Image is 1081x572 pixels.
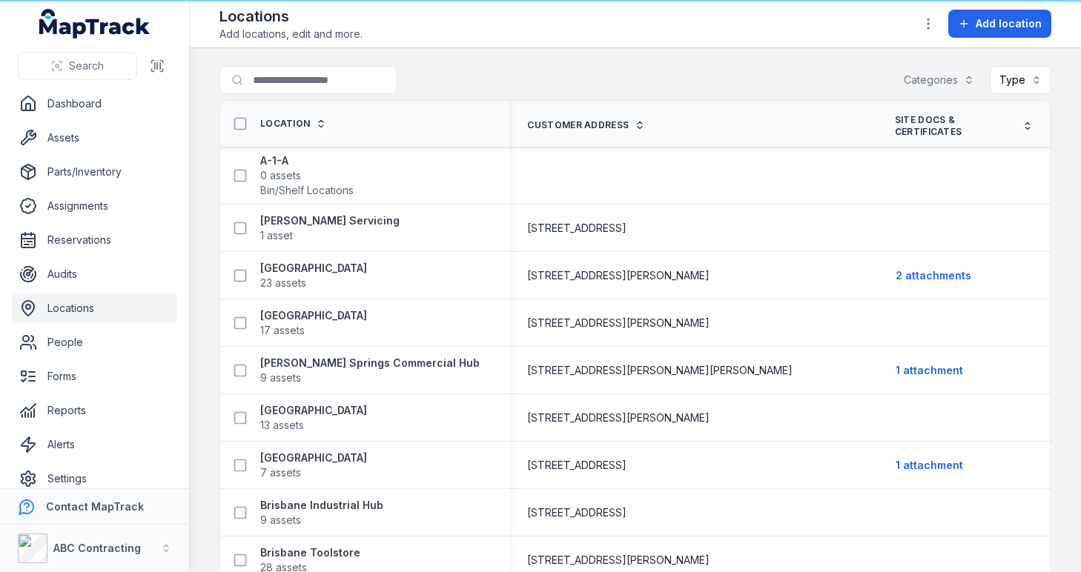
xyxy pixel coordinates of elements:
span: 0 assets [260,168,301,183]
a: Parts/Inventory [12,157,177,187]
a: Assets [12,123,177,153]
span: Customer address [527,119,629,131]
strong: Contact MapTrack [46,500,144,513]
a: People [12,327,177,357]
span: 23 assets [260,276,306,290]
button: Add location [948,10,1051,38]
strong: Brisbane Toolstore [260,545,360,560]
button: 2 attachments [895,262,972,290]
span: 1 asset [260,228,293,243]
span: [STREET_ADDRESS][PERSON_NAME][PERSON_NAME] [527,363,793,378]
strong: [PERSON_NAME] Servicing [260,213,400,228]
span: Search [69,59,104,73]
button: 1 attachment [895,356,964,385]
span: [STREET_ADDRESS][PERSON_NAME] [527,316,710,330]
strong: Brisbane Industrial Hub [260,498,383,513]
strong: [GEOGRAPHIC_DATA] [260,308,367,323]
a: [GEOGRAPHIC_DATA]13 assets [260,403,367,433]
a: Customer address [527,119,645,131]
a: Site Docs & Certificates [895,114,1033,138]
strong: A-1-A [260,153,354,168]
span: 9 assets [260,513,301,528]
span: [STREET_ADDRESS] [527,505,627,520]
a: Reports [12,396,177,425]
span: Location [260,118,310,130]
a: Locations [12,293,177,323]
strong: [PERSON_NAME] Springs Commercial Hub [260,356,480,370]
span: 17 assets [260,323,305,338]
a: Reservations [12,225,177,255]
span: [STREET_ADDRESS][PERSON_NAME] [527,553,710,568]
a: A-1-A0 assetsBin/Shelf Locations [260,153,354,198]
a: [GEOGRAPHIC_DATA]23 assets [260,261,367,290]
span: Add location [976,16,1042,31]
span: 7 assets [260,465,301,480]
span: Add locations, edit and more. [219,27,363,41]
a: Location [260,118,326,130]
button: Type [990,66,1051,94]
a: Forms [12,362,177,391]
span: [STREET_ADDRESS] [527,221,627,236]
span: [STREET_ADDRESS] [527,458,627,473]
button: Search [18,52,137,80]
a: [GEOGRAPHIC_DATA]7 assets [260,450,367,480]
button: Categories [894,66,984,94]
span: [STREET_ADDRESS][PERSON_NAME] [527,410,710,425]
strong: [GEOGRAPHIC_DATA] [260,261,367,276]
a: Alerts [12,430,177,459]
a: [PERSON_NAME] Springs Commercial Hub9 assets [260,356,480,385]
h2: Locations [219,6,363,27]
span: Bin/Shelf Locations [260,183,354,198]
span: 13 assets [260,418,304,433]
a: Audits [12,259,177,289]
a: MapTrack [39,9,151,39]
a: Assignments [12,191,177,221]
a: Brisbane Industrial Hub9 assets [260,498,383,528]
a: [PERSON_NAME] Servicing1 asset [260,213,400,243]
strong: [GEOGRAPHIC_DATA] [260,450,367,465]
button: 1 attachment [895,451,964,479]
a: Settings [12,464,177,493]
strong: ABC Contracting [53,542,141,554]
strong: [GEOGRAPHIC_DATA] [260,403,367,418]
span: [STREET_ADDRESS][PERSON_NAME] [527,268,710,283]
a: Dashboard [12,89,177,119]
span: 9 assets [260,370,301,385]
span: Site Docs & Certificates [895,114,1016,138]
a: [GEOGRAPHIC_DATA]17 assets [260,308,367,338]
